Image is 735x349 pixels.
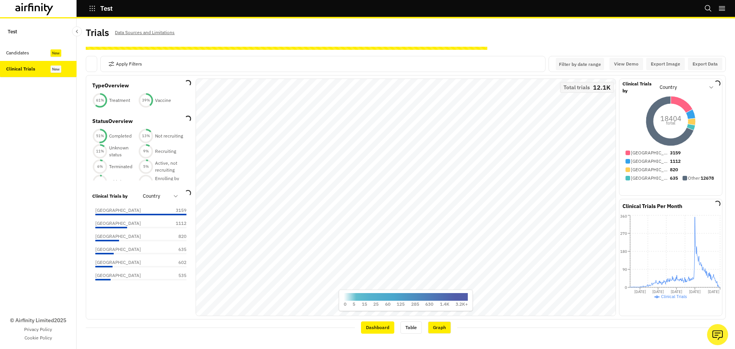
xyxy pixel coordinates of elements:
p: 3159 [670,149,681,156]
p: Clinical Trials by [92,193,127,200]
p: 25 [373,301,379,308]
tspan: [DATE] [634,289,646,294]
p: 635 [167,246,186,253]
p: 1.4K [440,301,449,308]
button: Test [89,2,113,15]
div: 9 % [138,149,154,154]
tspan: [DATE] [689,289,701,294]
div: Dashboard [361,321,394,334]
tspan: [DATE] [708,289,719,294]
p: [GEOGRAPHIC_DATA] [95,259,141,266]
p: Clinical Trials Per Month [622,202,682,210]
p: 1112 [167,220,186,227]
p: [GEOGRAPHIC_DATA] [95,272,141,279]
button: View Demo [609,58,643,70]
p: Status Overview [92,117,133,125]
p: Treatment [109,97,130,104]
button: Ask our analysts [707,324,728,345]
p: Terminated [109,163,132,170]
p: 3.2K+ [456,301,468,308]
p: 5 [353,301,355,308]
tspan: 90 [622,267,627,272]
p: 1112 [670,158,681,165]
div: 0 % [138,179,154,185]
p: 15 [362,301,367,308]
p: 60 [385,301,390,308]
tspan: 0 [625,285,627,290]
a: Cookie Policy [24,334,52,341]
div: 13 % [138,133,154,139]
div: Graph [428,321,451,334]
p: [GEOGRAPHIC_DATA] [95,246,141,253]
p: 820 [670,166,678,173]
div: Table [400,321,422,334]
p: Not recruiting [155,133,183,139]
tspan: total [666,120,675,126]
div: 11 % [92,149,108,154]
p: 635 [670,175,678,182]
p: Vaccine [155,97,171,104]
div: 61 % [92,98,108,103]
p: Unknown status [109,144,138,158]
button: Search [704,2,712,15]
p: Recruiting [155,148,176,155]
button: Close Sidebar [72,26,82,36]
p: [GEOGRAPHIC_DATA] [631,149,669,156]
tspan: 360 [620,214,627,219]
p: [GEOGRAPHIC_DATA] [95,233,141,240]
p: 12678 [701,175,714,182]
div: 6 % [92,164,108,169]
p: Completed [109,133,132,139]
p: Withdrawn [109,179,131,185]
p: [GEOGRAPHIC_DATA] [631,175,669,182]
div: 51 % [92,133,108,139]
p: Enrolling by invitation [155,175,184,189]
div: 4 % [92,179,108,185]
div: Candidates [6,49,29,56]
button: Export Data [688,58,722,70]
p: Total trials [563,85,590,90]
p: 602 [167,259,186,266]
p: [GEOGRAPHIC_DATA] [631,158,669,165]
p: 285 [411,301,419,308]
p: Data Sources and Limitations [115,28,175,37]
p: Test [8,25,17,39]
button: Interact with the calendar and add the check-in date for your trip. [556,58,604,70]
div: Clinical Trials [6,66,35,72]
tspan: 270 [620,231,627,236]
p: [GEOGRAPHIC_DATA] [95,220,141,227]
p: 535 [167,272,186,279]
canvas: Map [196,79,616,316]
p: 820 [167,233,186,240]
p: Clinical Trials by [622,80,657,94]
p: 125 [397,301,405,308]
div: 5 % [138,164,154,169]
p: 3159 [167,207,186,214]
tspan: [DATE] [652,289,664,294]
div: New [51,49,61,57]
p: 12.1K [593,85,611,90]
p: © Airfinity Limited 2025 [10,316,66,324]
p: Type Overview [92,82,129,90]
span: Clinical Trials [661,294,687,299]
p: 630 [425,301,433,308]
tspan: 180 [620,249,627,254]
tspan: [DATE] [671,289,682,294]
button: Export Image [646,58,685,70]
tspan: 18404 [660,114,681,123]
div: 39 % [138,98,154,103]
div: New [51,66,61,73]
p: Filter by date range [559,61,601,67]
p: 0 [344,301,346,308]
button: Apply Filters [108,58,142,70]
p: Other [688,175,700,182]
p: [GEOGRAPHIC_DATA] [631,166,669,173]
p: Test [100,5,113,12]
p: Active, not recruiting [155,160,184,174]
a: Privacy Policy [24,326,52,333]
p: [GEOGRAPHIC_DATA] [95,207,141,214]
h2: Trials [86,27,109,38]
